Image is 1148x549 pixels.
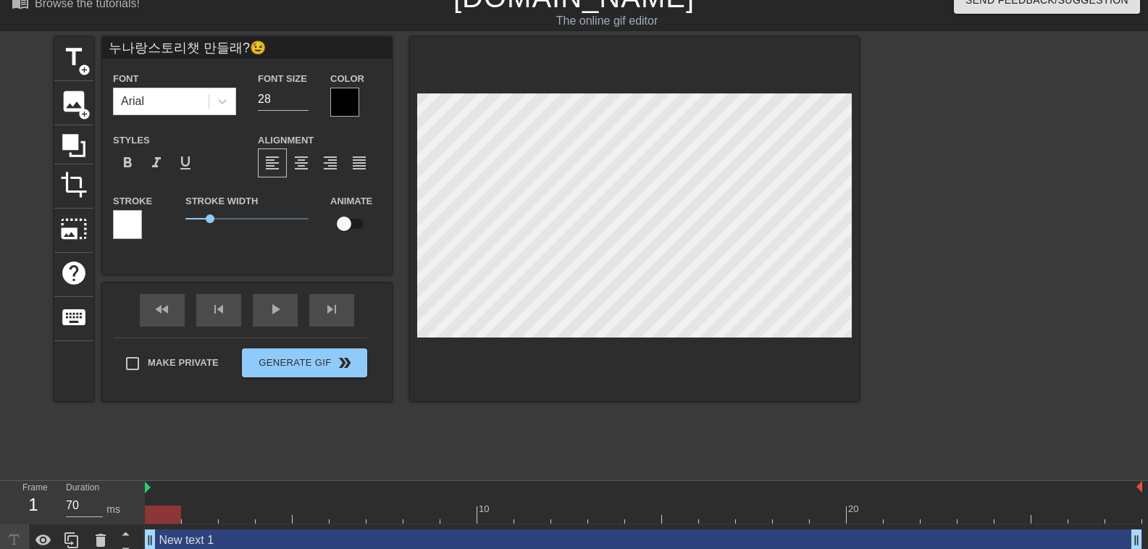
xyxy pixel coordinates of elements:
label: Font [113,72,138,86]
span: format_bold [119,154,136,172]
span: format_italic [148,154,165,172]
button: Generate Gif [242,348,367,377]
span: format_align_right [322,154,339,172]
span: format_align_left [264,154,281,172]
label: Styles [113,133,150,148]
div: ms [106,502,120,517]
span: format_underline [177,154,194,172]
span: format_align_center [293,154,310,172]
div: 10 [479,502,492,516]
span: skip_next [323,301,340,318]
label: Font Size [258,72,307,86]
span: fast_rewind [154,301,171,318]
label: Alignment [258,133,314,148]
span: Generate Gif [248,354,361,372]
span: add_circle [78,64,91,76]
span: title [60,43,88,71]
span: drag_handle [143,533,157,548]
label: Animate [330,194,372,209]
span: double_arrow [336,354,353,372]
span: Make Private [148,356,219,370]
div: The online gif editor [390,12,824,30]
div: 20 [848,502,861,516]
span: add_circle [78,108,91,120]
label: Stroke [113,194,152,209]
div: Arial [121,93,144,110]
span: photo_size_select_large [60,215,88,243]
div: 1 [22,492,44,518]
span: skip_previous [210,301,227,318]
div: Frame [12,481,55,523]
label: Duration [66,484,99,493]
span: play_arrow [267,301,284,318]
span: crop [60,171,88,198]
label: Color [330,72,364,86]
span: keyboard [60,303,88,331]
label: Stroke Width [185,194,258,209]
span: image [60,88,88,115]
span: help [60,259,88,287]
img: bound-end.png [1136,481,1142,493]
span: format_align_justify [351,154,368,172]
span: drag_handle [1129,533,1144,548]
